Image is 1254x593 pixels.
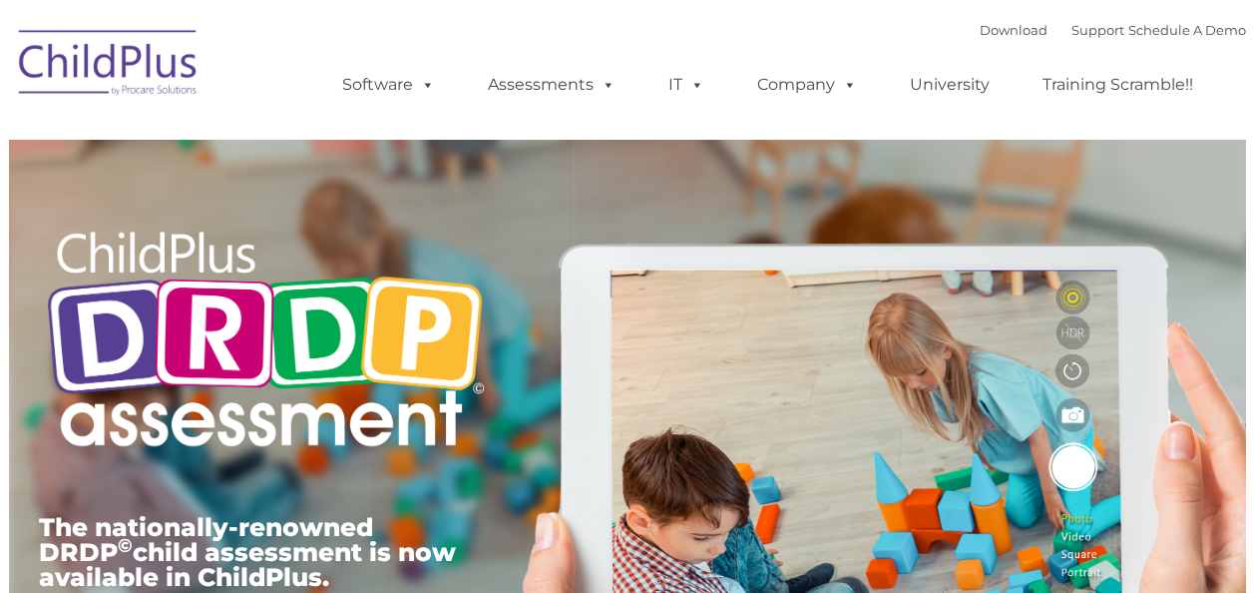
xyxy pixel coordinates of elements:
a: Download [980,22,1047,38]
a: Assessments [468,65,635,105]
a: Support [1071,22,1124,38]
font: | [980,22,1246,38]
img: ChildPlus by Procare Solutions [9,16,209,116]
a: Software [322,65,455,105]
img: Copyright - DRDP Logo Light [39,205,492,480]
a: University [890,65,1010,105]
sup: © [118,534,133,557]
a: Company [737,65,877,105]
a: Training Scramble!! [1023,65,1213,105]
a: IT [648,65,724,105]
span: The nationally-renowned DRDP child assessment is now available in ChildPlus. [39,512,456,592]
a: Schedule A Demo [1128,22,1246,38]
